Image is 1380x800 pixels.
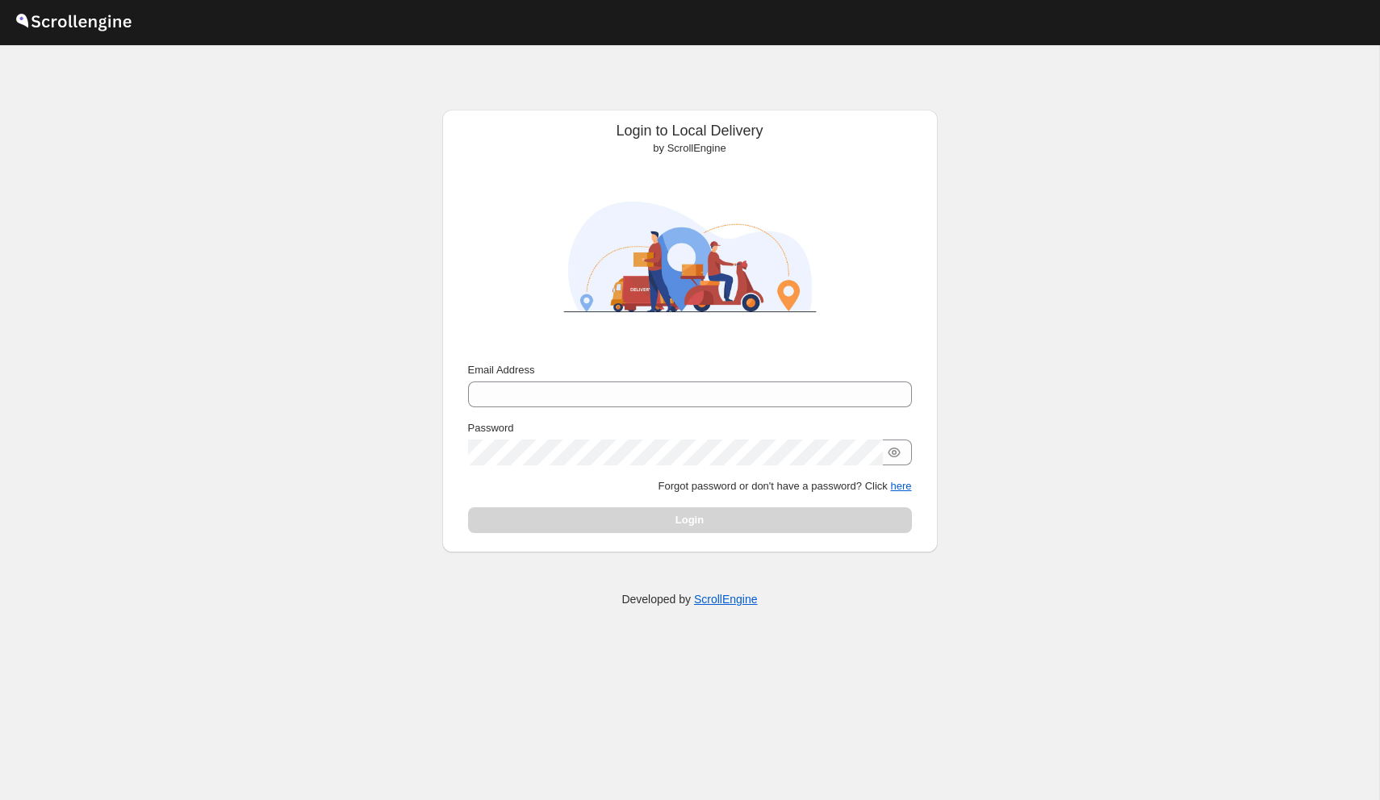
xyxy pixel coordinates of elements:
[468,478,912,494] p: Forgot password or don't have a password? Click
[653,142,726,154] span: by ScrollEngine
[468,364,535,376] span: Email Address
[890,480,911,492] button: here
[549,163,831,351] img: ScrollEngine
[468,422,514,434] span: Password
[694,593,758,606] a: ScrollEngine
[621,591,757,607] p: Developed by
[455,123,925,156] div: Login to Local Delivery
